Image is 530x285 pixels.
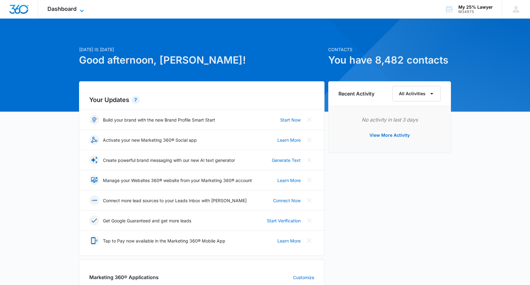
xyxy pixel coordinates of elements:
a: Customize [293,274,314,281]
button: All Activities [392,86,441,101]
p: Activate your new Marketing 360® Social app [103,137,197,143]
a: Learn More [277,177,301,184]
p: [DATE] is [DATE] [79,46,325,53]
button: Close [304,236,314,246]
div: account id [458,10,493,14]
a: Start Verification [267,217,301,224]
h2: Your Updates [89,95,314,105]
a: Connect Now [273,197,301,204]
a: Learn More [277,137,301,143]
p: No activity in last 3 days [338,116,441,123]
a: Generate Text [272,157,301,163]
button: Close [304,115,314,125]
p: Get Google Guaranteed and get more leads [103,217,191,224]
button: Close [304,135,314,145]
button: Close [304,216,314,225]
div: account name [458,5,493,10]
div: 7 [132,96,139,104]
button: Close [304,195,314,205]
a: Start Now [280,117,301,123]
span: Dashboard [47,6,77,12]
h1: Good afternoon, [PERSON_NAME]! [79,53,325,68]
a: Learn More [277,238,301,244]
p: Build your brand with the new Brand Profile Smart Start [103,117,215,123]
p: Create powerful brand messaging with our new AI text generator [103,157,235,163]
p: Contacts [328,46,451,53]
p: Tap to Pay now available in the Marketing 360® Mobile App [103,238,225,244]
button: Close [304,175,314,185]
h6: Recent Activity [338,90,374,97]
h2: Marketing 360® Applications [89,274,159,281]
h1: You have 8,482 contacts [328,53,451,68]
p: Manage your Websites 360® website from your Marketing 360® account [103,177,252,184]
button: View More Activity [363,128,416,143]
p: Connect more lead sources to your Leads Inbox with [PERSON_NAME] [103,197,247,204]
button: Close [304,155,314,165]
